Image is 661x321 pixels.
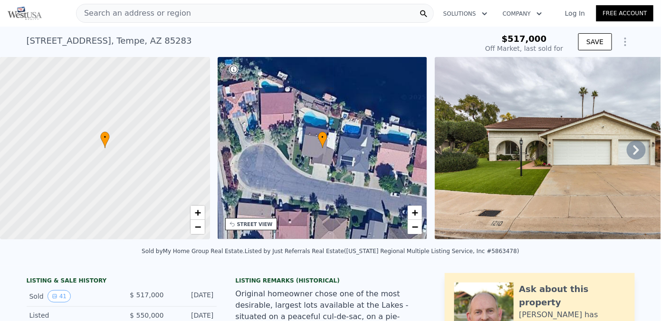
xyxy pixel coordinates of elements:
span: − [194,221,201,233]
img: Pellego [8,7,42,20]
span: $517,000 [502,34,547,44]
span: + [412,207,418,218]
span: • [318,133,327,142]
a: Zoom in [191,206,205,220]
div: Sold [29,290,114,302]
div: Ask about this property [519,283,625,309]
div: [DATE] [172,290,214,302]
div: Listed by Just Referrals Real Estate ([US_STATE] Regional Multiple Listing Service, Inc #5863478) [245,248,519,255]
div: LISTING & SALE HISTORY [27,277,217,286]
div: [DATE] [172,311,214,320]
span: − [412,221,418,233]
span: Search an address or region [77,8,191,19]
span: + [194,207,201,218]
button: Solutions [436,5,495,22]
a: Free Account [596,5,653,21]
div: Listing Remarks (Historical) [236,277,426,284]
div: [STREET_ADDRESS] , Tempe , AZ 85283 [27,34,192,47]
button: Company [495,5,550,22]
div: • [318,132,327,148]
a: Zoom in [408,206,422,220]
div: Sold by My Home Group Real Estate . [142,248,245,255]
div: Off Market, last sold for [485,44,563,53]
a: Zoom out [408,220,422,234]
div: Listed [29,311,114,320]
button: View historical data [48,290,71,302]
div: • [100,132,110,148]
div: STREET VIEW [237,221,273,228]
a: Zoom out [191,220,205,234]
span: $ 517,000 [130,291,163,299]
a: Log In [554,9,596,18]
button: SAVE [578,33,612,50]
span: $ 550,000 [130,312,163,319]
button: Show Options [616,32,635,51]
span: • [100,133,110,142]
